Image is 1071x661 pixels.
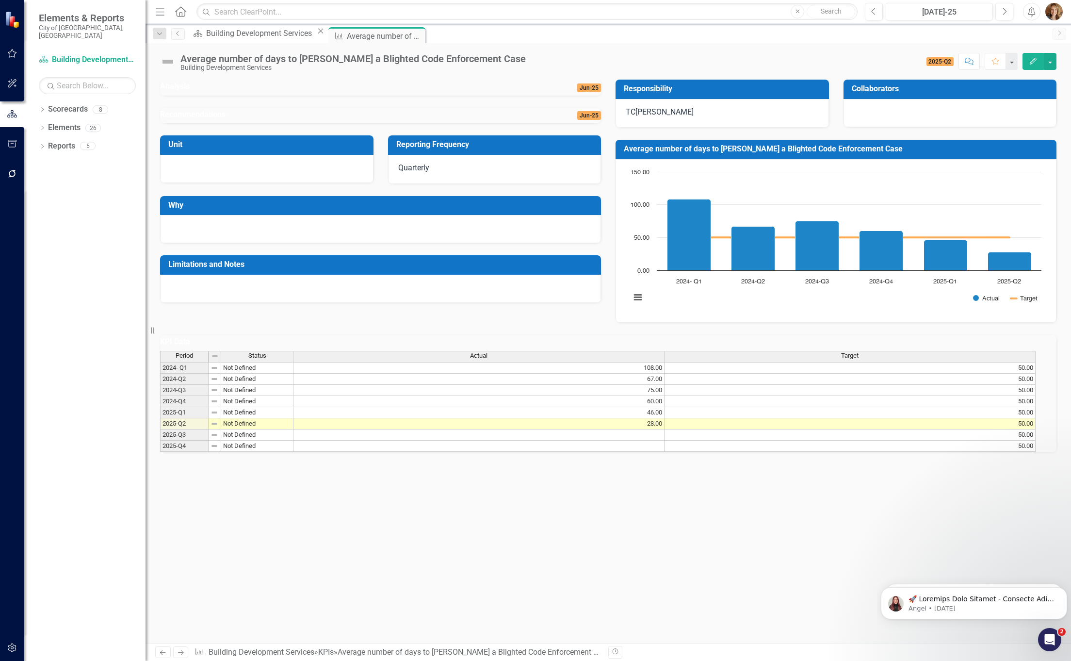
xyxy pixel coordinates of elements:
[665,430,1036,441] td: 50.00
[160,337,1056,346] h3: KPI Data
[665,374,1036,385] td: 50.00
[1011,295,1038,302] button: Show Target
[168,260,596,269] h3: Limitations and Notes
[852,84,1052,93] h3: Collaborators
[4,11,22,28] img: ClearPoint Strategy
[48,122,81,133] a: Elements
[293,418,665,430] td: 28.00
[211,420,218,428] img: 8DAGhfEEPCf229AAAAAElFTkSuQmCC
[168,140,369,149] h3: Unit
[211,352,219,360] img: 8DAGhfEEPCf229AAAAAElFTkSuQmCC
[293,374,665,385] td: 67.00
[396,140,597,149] h3: Reporting Frequency
[665,385,1036,396] td: 50.00
[626,107,635,118] div: TC
[221,441,293,452] td: Not Defined
[160,396,209,407] td: 2024-Q4
[80,142,96,150] div: 5
[160,407,209,418] td: 2025-Q1
[667,199,711,271] path: 2024- Q1, 108. Actual.
[841,352,859,359] span: Target
[293,385,665,396] td: 75.00
[180,64,526,71] div: Building Development Services
[577,83,601,92] span: Jun-25
[631,291,645,304] button: View chart menu, Chart
[889,6,990,18] div: [DATE]-25
[665,362,1036,374] td: 50.00
[637,268,649,274] text: 0.00
[160,362,209,374] td: 2024- Q1
[93,105,108,114] div: 8
[318,647,334,657] a: KPIs
[926,57,954,66] span: 2025-Q2
[196,3,858,20] input: Search ClearPoint...
[160,374,209,385] td: 2024-Q2
[626,167,1046,313] svg: Interactive chart
[626,167,1046,313] div: Chart. Highcharts interactive chart.
[634,235,649,241] text: 50.00
[39,12,136,24] span: Elements & Reports
[211,409,218,416] img: 8DAGhfEEPCf229AAAAAElFTkSuQmCC
[886,3,993,20] button: [DATE]-25
[293,407,665,418] td: 46.00
[665,396,1036,407] td: 50.00
[631,202,649,208] text: 100.00
[211,386,218,394] img: 8DAGhfEEPCf229AAAAAElFTkSuQmCC
[221,407,293,418] td: Not Defined
[211,442,218,450] img: 8DAGhfEEPCf229AAAAAElFTkSuQmCC
[988,252,1032,271] path: 2025-Q2, 28. Actual.
[48,104,88,115] a: Scorecards
[676,279,702,285] text: 2024- Q1
[624,145,1052,153] h3: Average number of days to [PERSON_NAME] a Blighted Code Enforcement Case
[209,647,314,657] a: Building Development Services
[39,77,136,94] input: Search Below...
[635,107,694,118] div: [PERSON_NAME]
[631,169,649,176] text: 150.00
[221,374,293,385] td: Not Defined
[48,141,75,152] a: Reports
[221,385,293,396] td: Not Defined
[731,227,775,271] path: 2024-Q2, 67. Actual.
[470,352,487,359] span: Actual
[176,352,193,359] span: Period
[1038,628,1061,651] iframe: Intercom live chat
[221,430,293,441] td: Not Defined
[168,201,596,210] h3: Why
[667,199,1032,271] g: Actual, series 1 of 2. Bar series with 6 bars.
[221,418,293,430] td: Not Defined
[160,385,209,396] td: 2024-Q3
[211,397,218,405] img: 8DAGhfEEPCf229AAAAAElFTkSuQmCC
[211,375,218,383] img: 8DAGhfEEPCf229AAAAAElFTkSuQmCC
[248,352,266,359] span: Status
[160,54,176,69] img: Not Defined
[160,110,484,119] h3: Recommendations
[741,279,765,285] text: 2024-Q2
[85,124,101,132] div: 26
[190,27,314,39] a: Building Development Services
[206,27,315,39] div: Building Development Services
[211,364,218,372] img: 8DAGhfEEPCf229AAAAAElFTkSuQmCC
[221,396,293,407] td: Not Defined
[293,396,665,407] td: 60.00
[195,647,601,658] div: » »
[869,279,893,285] text: 2024-Q4
[933,279,957,285] text: 2025-Q1
[821,7,842,15] span: Search
[795,221,839,271] path: 2024-Q3, 75. Actual.
[160,441,209,452] td: 2025-Q4
[807,5,855,18] button: Search
[160,82,406,91] h3: Analysis
[293,362,665,374] td: 108.00
[160,430,209,441] td: 2025-Q3
[665,441,1036,452] td: 50.00
[1058,628,1066,636] span: 2
[665,407,1036,418] td: 50.00
[924,240,968,271] path: 2025-Q1, 46. Actual.
[997,279,1021,285] text: 2025-Q2
[1045,3,1063,20] img: Nichole Plowman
